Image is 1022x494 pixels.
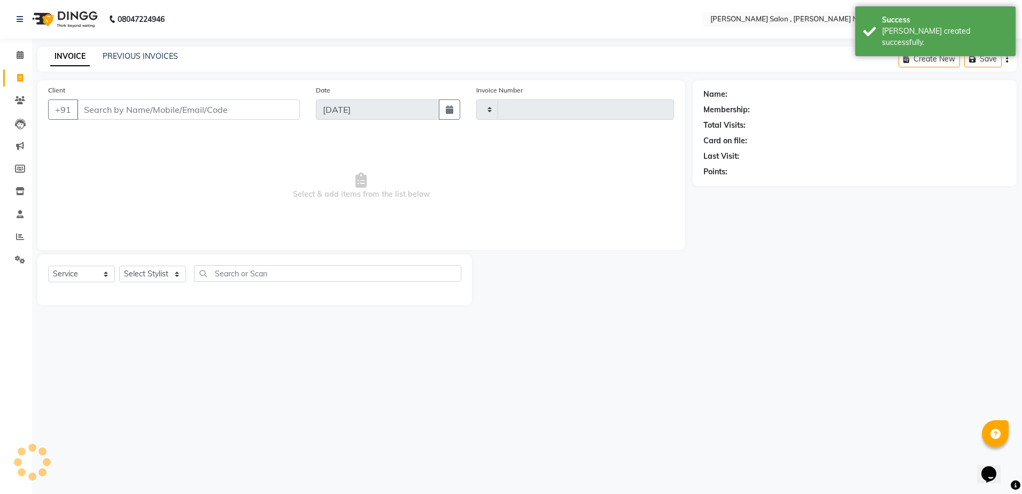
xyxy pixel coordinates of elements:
[703,120,746,131] div: Total Visits:
[703,166,727,177] div: Points:
[27,4,100,34] img: logo
[882,26,1008,48] div: Bill created successfully.
[703,151,739,162] div: Last Visit:
[882,14,1008,26] div: Success
[977,451,1011,483] iframe: chat widget
[476,86,523,95] label: Invoice Number
[50,47,90,66] a: INVOICE
[964,51,1002,67] button: Save
[103,51,178,61] a: PREVIOUS INVOICES
[48,133,674,240] span: Select & add items from the list below
[48,86,65,95] label: Client
[703,135,747,146] div: Card on file:
[703,104,750,115] div: Membership:
[899,51,960,67] button: Create New
[194,265,461,282] input: Search or Scan
[118,4,165,34] b: 08047224946
[703,89,727,100] div: Name:
[77,99,300,120] input: Search by Name/Mobile/Email/Code
[316,86,330,95] label: Date
[48,99,78,120] button: +91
